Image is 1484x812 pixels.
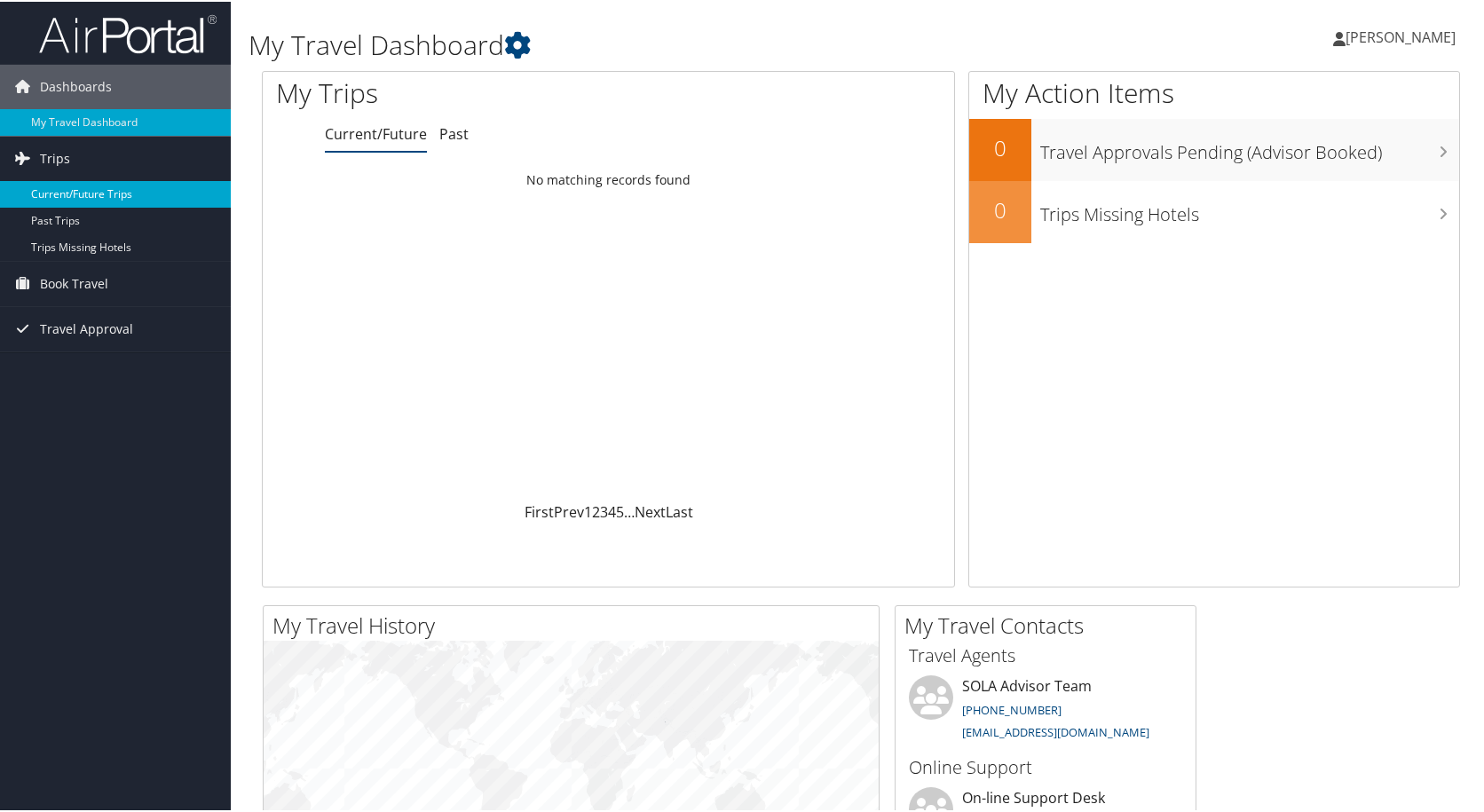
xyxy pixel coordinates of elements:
span: … [624,501,635,520]
h2: 0 [969,131,1031,162]
span: Dashboards [40,63,112,107]
h2: My Travel Contacts [904,609,1196,639]
h3: Trips Missing Hotels [1040,192,1459,225]
a: 3 [600,501,608,520]
a: 0Trips Missing Hotels [969,179,1459,241]
a: 2 [592,501,600,520]
a: [EMAIL_ADDRESS][DOMAIN_NAME] [962,722,1149,738]
h2: 0 [969,193,1031,224]
a: 5 [616,501,624,520]
h3: Travel Approvals Pending (Advisor Booked) [1040,130,1459,163]
a: [PHONE_NUMBER] [962,700,1062,716]
a: 1 [584,501,592,520]
img: airportal-logo.png [39,12,217,53]
span: Book Travel [40,260,108,304]
h1: My Trips [276,73,653,110]
h3: Travel Agents [909,642,1182,666]
h3: Online Support [909,753,1182,778]
a: Last [666,501,693,520]
span: [PERSON_NAME] [1346,26,1456,45]
h1: My Travel Dashboard [249,25,1065,62]
a: Next [635,501,666,520]
a: [PERSON_NAME] [1333,9,1473,62]
a: Past [439,122,469,142]
a: Prev [554,501,584,520]
a: 4 [608,501,616,520]
span: Travel Approval [40,305,133,350]
td: No matching records found [263,162,954,194]
a: First [525,501,554,520]
h2: My Travel History [272,609,879,639]
span: Trips [40,135,70,179]
li: SOLA Advisor Team [900,674,1191,746]
h1: My Action Items [969,73,1459,110]
a: Current/Future [325,122,427,142]
a: 0Travel Approvals Pending (Advisor Booked) [969,117,1459,179]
